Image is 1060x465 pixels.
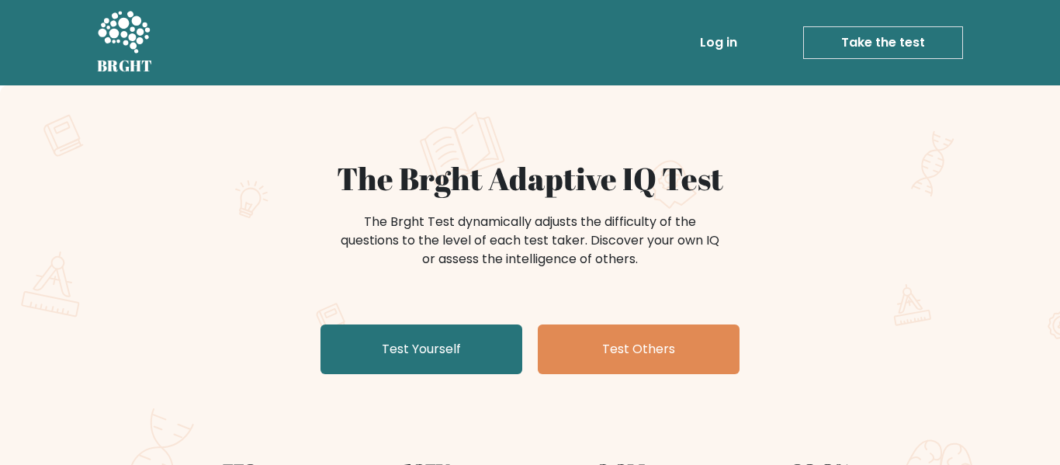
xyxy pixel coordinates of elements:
[320,324,522,374] a: Test Yourself
[97,6,153,79] a: BRGHT
[538,324,740,374] a: Test Others
[151,160,909,197] h1: The Brght Adaptive IQ Test
[336,213,724,269] div: The Brght Test dynamically adjusts the difficulty of the questions to the level of each test take...
[694,27,743,58] a: Log in
[97,57,153,75] h5: BRGHT
[803,26,963,59] a: Take the test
